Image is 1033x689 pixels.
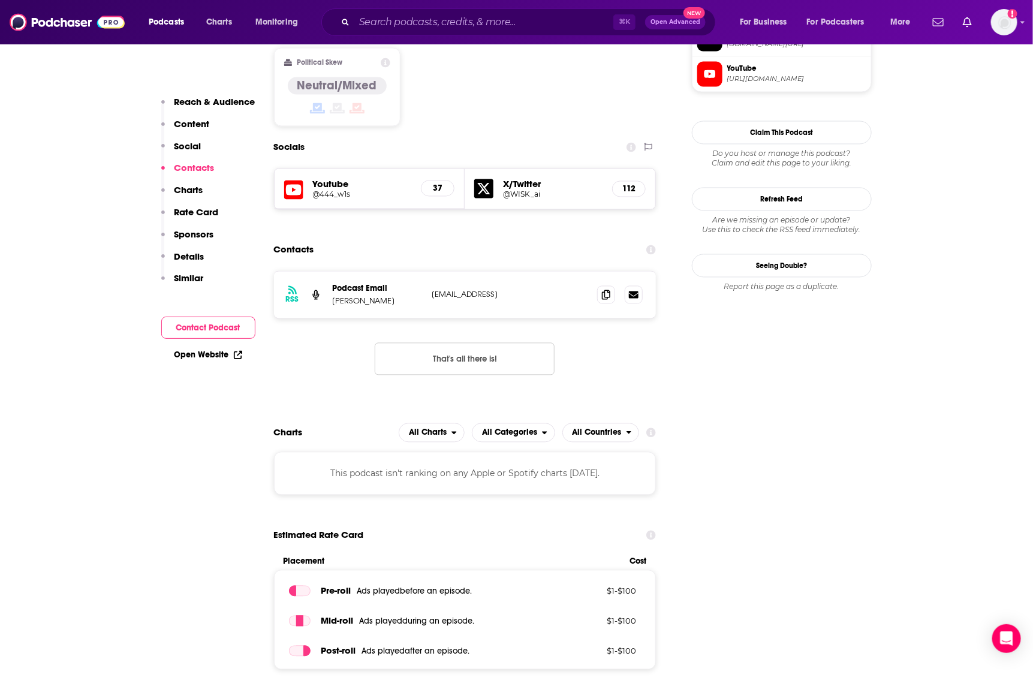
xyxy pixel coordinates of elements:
[799,13,882,32] button: open menu
[284,556,620,567] span: Placement
[622,184,636,194] h5: 112
[161,317,255,339] button: Contact Podcast
[274,427,303,438] h2: Charts
[161,272,204,294] button: Similar
[558,616,636,626] p: $ 1 - $ 100
[558,586,636,596] p: $ 1 - $ 100
[333,284,423,294] p: Podcast Email
[645,15,706,29] button: Open AdvancedNew
[161,162,215,184] button: Contacts
[991,9,1017,35] img: User Profile
[140,13,200,32] button: open menu
[692,188,872,211] button: Refresh Feed
[991,9,1017,35] span: Logged in as carolinebresler
[503,179,603,190] h5: X/Twitter
[174,96,255,107] p: Reach & Audience
[174,162,215,173] p: Contacts
[562,423,640,443] button: open menu
[991,9,1017,35] button: Show profile menu
[890,14,911,31] span: More
[274,452,656,495] div: This podcast isn't ranking on any Apple or Spotify charts [DATE].
[174,272,204,284] p: Similar
[174,251,204,262] p: Details
[357,586,472,597] span: Ads played before an episode .
[727,75,866,84] span: https://www.youtube.com/@444_w1s
[409,429,447,437] span: All Charts
[482,429,537,437] span: All Categories
[573,429,622,437] span: All Countries
[692,216,872,235] div: Are we missing an episode or update? Use this to check the RSS feed immediately.
[375,343,555,375] button: Nothing here.
[650,19,700,25] span: Open Advanced
[472,423,555,443] button: open menu
[727,40,866,49] span: twitter.com/WISK_ai
[161,96,255,118] button: Reach & Audience
[161,140,201,163] button: Social
[692,282,872,292] div: Report this page as a duplicate.
[321,585,351,597] span: Pre -roll
[274,239,314,261] h2: Contacts
[692,149,872,159] span: Do you host or manage this podcast?
[161,228,214,251] button: Sponsors
[432,290,588,300] p: [EMAIL_ADDRESS]
[174,184,203,195] p: Charts
[274,136,305,159] h2: Socials
[727,64,866,74] span: YouTube
[613,14,636,30] span: ⌘ K
[313,190,412,199] a: @444_w1s
[333,8,727,36] div: Search podcasts, credits, & more...
[10,11,125,34] img: Podchaser - Follow, Share and Rate Podcasts
[286,295,299,305] h3: RSS
[740,14,787,31] span: For Business
[882,13,926,32] button: open menu
[313,179,412,190] h5: Youtube
[630,556,646,567] span: Cost
[1008,9,1017,19] svg: Add a profile image
[174,118,210,130] p: Content
[692,254,872,278] a: Seeing Double?
[174,350,242,360] a: Open Website
[928,12,948,32] a: Show notifications dropdown
[359,616,474,627] span: Ads played during an episode .
[683,7,705,19] span: New
[161,118,210,140] button: Content
[807,14,865,31] span: For Podcasters
[274,524,364,547] span: Estimated Rate Card
[161,206,219,228] button: Rate Card
[697,62,866,87] a: YouTube[URL][DOMAIN_NAME]
[431,183,444,194] h5: 37
[321,645,356,657] span: Post -roll
[297,59,342,67] h2: Political Skew
[174,228,214,240] p: Sponsors
[321,615,353,627] span: Mid -roll
[558,646,636,656] p: $ 1 - $ 100
[692,149,872,169] div: Claim and edit this page to your liking.
[354,13,613,32] input: Search podcasts, credits, & more...
[174,140,201,152] p: Social
[503,190,603,199] a: @WISK_ai
[255,14,298,31] span: Monitoring
[362,646,469,657] span: Ads played after an episode .
[399,423,465,443] h2: Platforms
[399,423,465,443] button: open menu
[992,624,1021,653] div: Open Intercom Messenger
[731,13,802,32] button: open menu
[198,13,239,32] a: Charts
[562,423,640,443] h2: Countries
[206,14,232,31] span: Charts
[297,79,377,94] h4: Neutral/Mixed
[333,296,423,306] p: [PERSON_NAME]
[692,121,872,145] button: Claim This Podcast
[161,251,204,273] button: Details
[149,14,184,31] span: Podcasts
[247,13,314,32] button: open menu
[958,12,977,32] a: Show notifications dropdown
[472,423,555,443] h2: Categories
[174,206,219,218] p: Rate Card
[161,184,203,206] button: Charts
